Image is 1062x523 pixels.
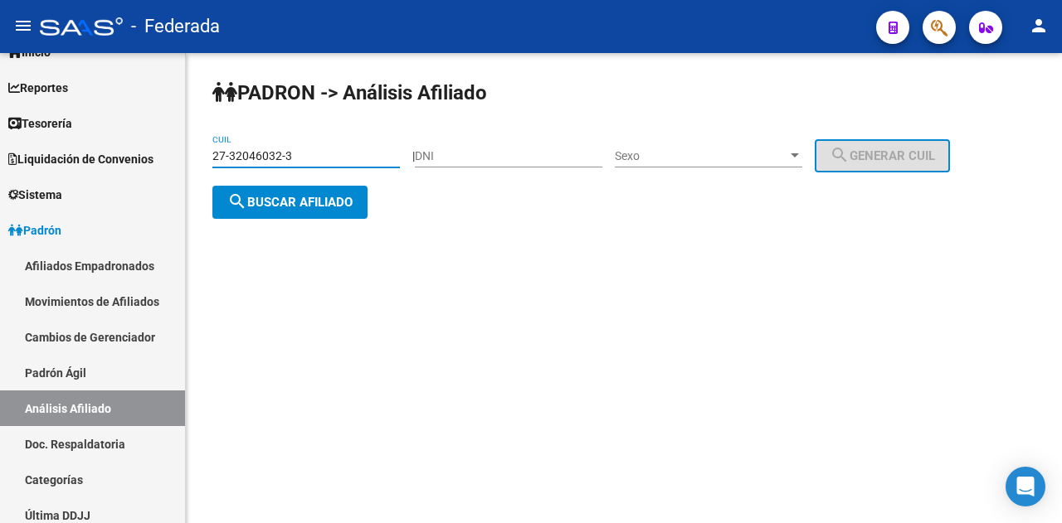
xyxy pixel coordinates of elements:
[8,150,153,168] span: Liquidación de Convenios
[1006,467,1045,506] div: Open Intercom Messenger
[13,16,33,36] mat-icon: menu
[212,81,487,104] strong: PADRON -> Análisis Afiliado
[412,149,962,162] div: |
[8,221,61,240] span: Padrón
[8,186,62,204] span: Sistema
[227,191,247,211] mat-icon: search
[615,149,787,163] span: Sexo
[1029,16,1049,36] mat-icon: person
[8,79,68,97] span: Reportes
[830,148,935,163] span: Generar CUIL
[815,139,950,172] button: Generar CUIL
[131,8,220,45] span: - Federada
[830,145,850,165] mat-icon: search
[212,186,368,219] button: Buscar afiliado
[8,114,72,133] span: Tesorería
[227,195,353,210] span: Buscar afiliado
